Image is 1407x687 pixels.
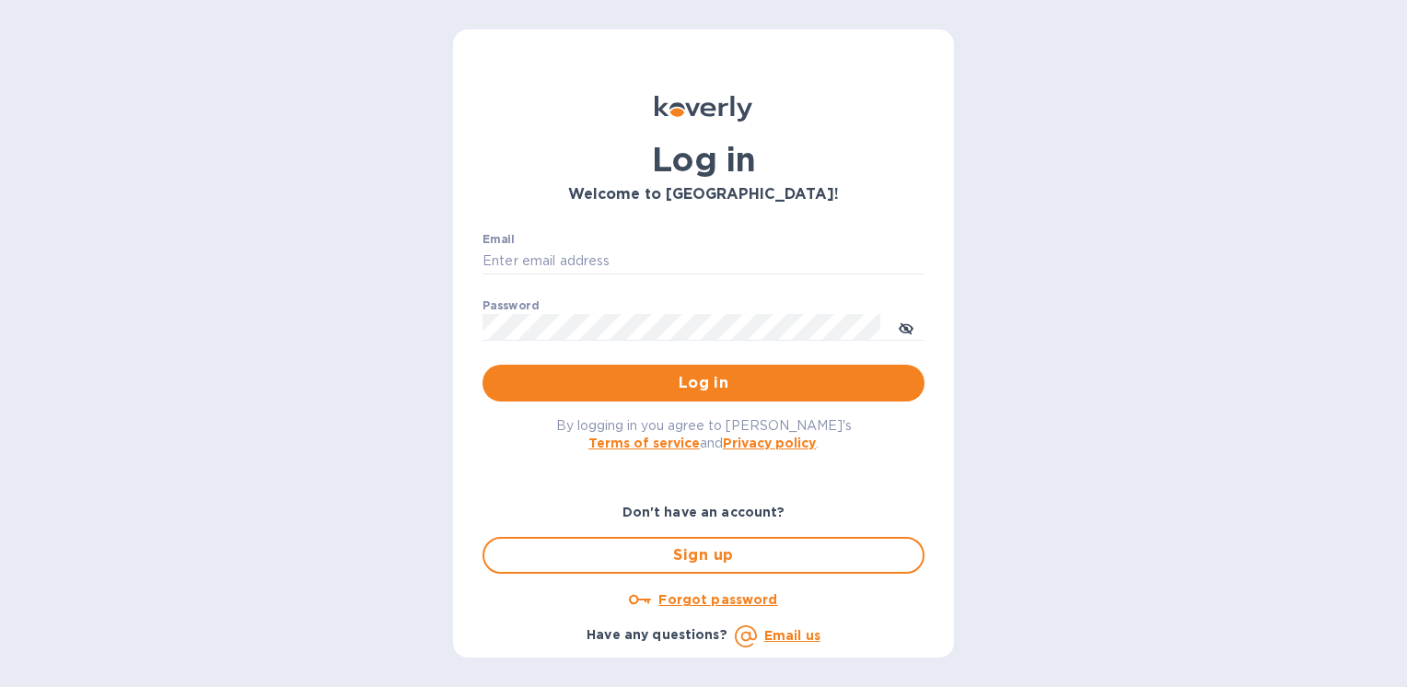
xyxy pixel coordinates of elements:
[587,627,727,642] b: Have any questions?
[483,365,924,402] button: Log in
[483,300,539,311] label: Password
[764,628,820,643] a: Email us
[723,436,816,450] a: Privacy policy
[483,186,924,204] h3: Welcome to [GEOGRAPHIC_DATA]!
[588,436,700,450] a: Terms of service
[655,96,752,122] img: Koverly
[556,418,852,450] span: By logging in you agree to [PERSON_NAME]'s and .
[497,372,910,394] span: Log in
[483,537,924,574] button: Sign up
[888,309,924,345] button: toggle password visibility
[622,505,785,519] b: Don't have an account?
[483,248,924,275] input: Enter email address
[499,544,908,566] span: Sign up
[483,140,924,179] h1: Log in
[483,234,515,245] label: Email
[658,592,777,607] u: Forgot password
